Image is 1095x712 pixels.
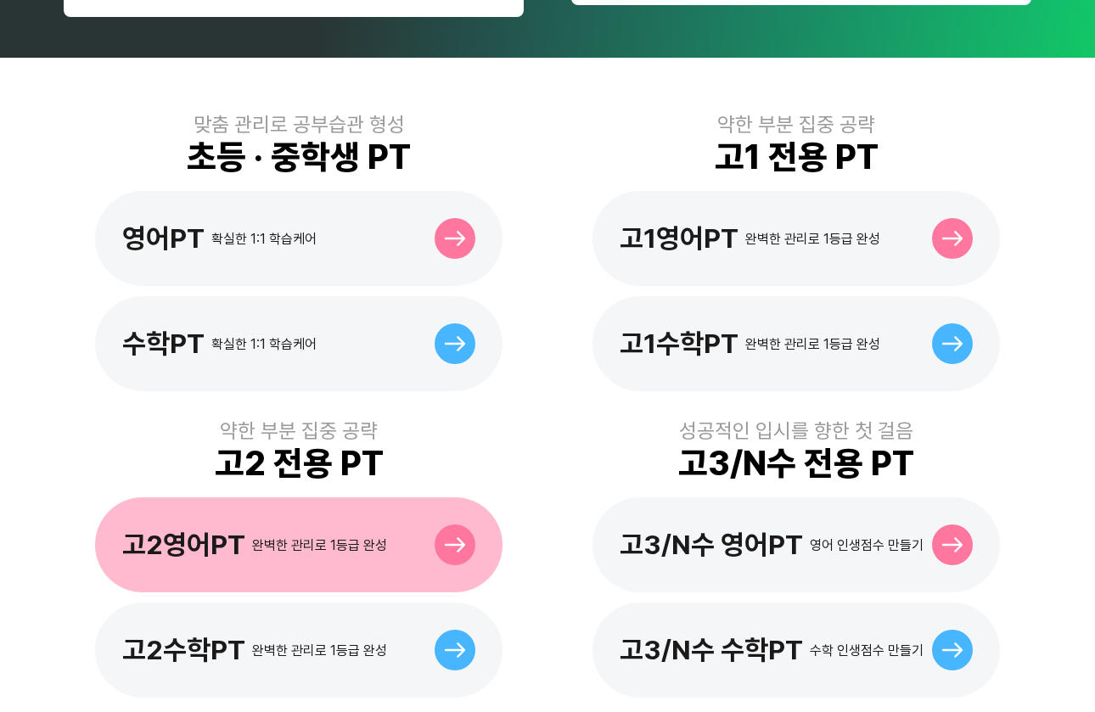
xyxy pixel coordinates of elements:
div: 초등 · 중학생 PT [187,137,411,177]
div: 성공적인 입시를 향한 첫 걸음 [679,418,913,443]
div: 고2 전용 PT [215,443,384,484]
div: 고1 전용 PT [715,137,879,177]
div: 영어 인생점수 만들기 [810,537,924,553]
div: 고3/N수 전용 PT [678,443,914,484]
div: 고2영어PT [122,529,245,561]
div: 수학PT [122,328,205,360]
div: 확실한 1:1 학습케어 [211,336,317,352]
div: 수학 인생점수 만들기 [810,642,924,659]
div: 약한 부분 집중 공략 [717,112,875,137]
div: 완벽한 관리로 1등급 완성 [252,537,387,553]
div: 고2수학PT [122,634,245,666]
div: 완벽한 관리로 1등급 완성 [745,336,880,352]
div: 완벽한 관리로 1등급 완성 [252,642,387,659]
div: 완벽한 관리로 1등급 완성 [745,231,880,247]
div: 고1수학PT [620,328,738,360]
div: 고3/N수 영어PT [620,529,803,561]
div: 약한 부분 집중 공략 [220,418,378,443]
div: 영어PT [122,222,205,255]
div: 고1영어PT [620,222,738,255]
div: 확실한 1:1 학습케어 [211,231,317,247]
div: 고3/N수 수학PT [620,634,803,666]
div: 맞춤 관리로 공부습관 형성 [194,112,405,137]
